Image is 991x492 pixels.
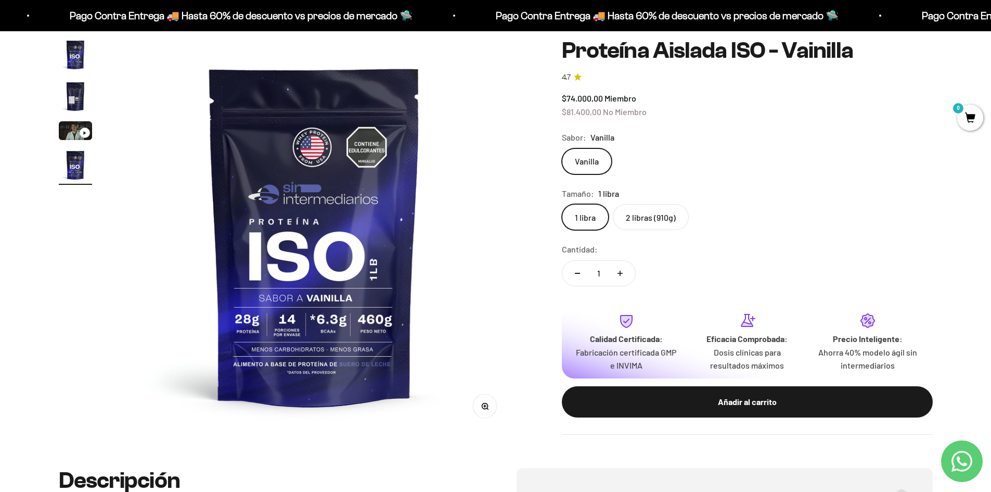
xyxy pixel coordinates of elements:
[70,7,413,24] p: Pago Contra Entrega 🚚 Hasta 60% de descuento vs precios de mercado 🛸
[590,334,663,344] strong: Calidad Certificada:
[170,155,214,173] span: Enviar
[574,346,678,372] p: Fabricación certificada GMP e INVIMA
[816,346,920,372] p: Ahorra 40% modelo ágil sin intermediarios
[562,107,601,117] span: $81.400,00
[12,101,215,119] div: Un mensaje de garantía de satisfacción visible.
[562,131,586,144] legend: Sabor:
[562,72,571,83] span: 4.7
[562,93,603,103] span: $74.000,00
[12,49,215,78] div: Un aval de expertos o estudios clínicos en la página.
[952,102,964,115] mark: 0
[562,386,933,418] button: Añadir al carrito
[496,7,839,24] p: Pago Contra Entrega 🚚 Hasta 60% de descuento vs precios de mercado 🛸
[598,187,619,200] span: 1 libra
[590,131,614,144] span: Vanilla
[59,148,92,182] img: Proteína Aislada ISO - Vainilla
[957,113,983,124] a: 0
[562,72,933,83] a: 4.74.7 de 5.0 estrellas
[706,334,788,344] strong: Eficacia Comprobada:
[169,155,215,173] button: Enviar
[605,261,635,286] button: Aumentar cantidad
[59,148,92,185] button: Ir al artículo 4
[603,107,647,117] span: No Miembro
[562,261,593,286] button: Reducir cantidad
[59,38,92,71] img: Proteína Aislada ISO - Vainilla
[695,346,799,372] p: Dosis clínicas para resultados máximos
[583,395,912,409] div: Añadir al carrito
[12,80,215,98] div: Más detalles sobre la fecha exacta de entrega.
[59,80,92,116] button: Ir al artículo 2
[562,38,933,63] h1: Proteína Aislada ISO - Vainilla
[117,38,512,433] img: Proteína Aislada ISO - Vainilla
[59,80,92,113] img: Proteína Aislada ISO - Vainilla
[833,334,903,344] strong: Precio Inteligente:
[562,243,598,256] label: Cantidad:
[59,38,92,74] button: Ir al artículo 1
[12,17,215,41] p: ¿Qué te daría la seguridad final para añadir este producto a tu carrito?
[562,187,594,200] legend: Tamaño:
[12,122,215,150] div: La confirmación de la pureza de los ingredientes.
[59,121,92,143] button: Ir al artículo 3
[604,93,636,103] span: Miembro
